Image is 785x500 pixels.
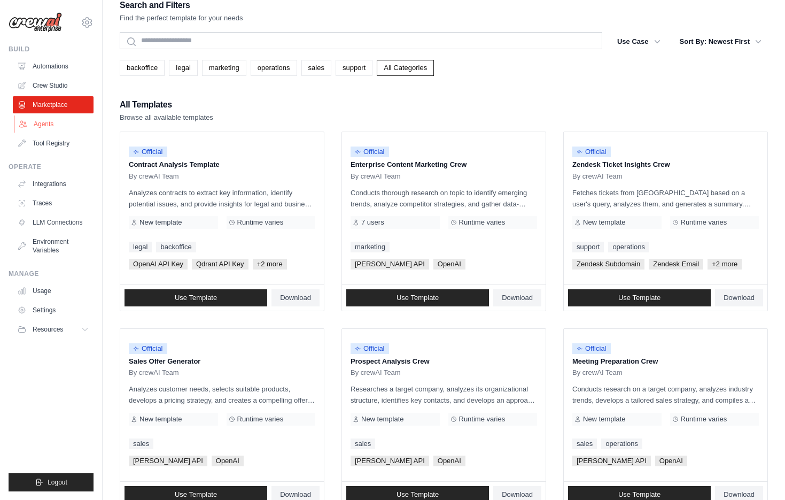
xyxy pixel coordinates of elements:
[9,270,94,278] div: Manage
[572,147,611,157] span: Official
[724,294,755,302] span: Download
[572,383,759,406] p: Conducts research on a target company, analyzes industry trends, develops a tailored sales strate...
[433,259,465,270] span: OpenAI
[397,490,439,499] span: Use Template
[33,325,63,334] span: Resources
[346,289,489,306] a: Use Template
[351,368,401,377] span: By crewAI Team
[351,456,429,466] span: [PERSON_NAME] API
[129,456,207,466] span: [PERSON_NAME] API
[139,415,182,424] span: New template
[280,294,311,302] span: Download
[351,172,401,181] span: By crewAI Team
[9,12,62,33] img: Logo
[129,343,167,354] span: Official
[192,259,248,270] span: Qdrant API Key
[601,439,642,449] a: operations
[120,60,165,76] a: backoffice
[202,60,246,76] a: marketing
[129,368,179,377] span: By crewAI Team
[13,175,94,193] a: Integrations
[237,218,284,227] span: Runtime varies
[572,343,611,354] span: Official
[361,415,403,424] span: New template
[120,13,243,24] p: Find the perfect template for your needs
[351,187,537,210] p: Conducts thorough research on topic to identify emerging trends, analyze competitor strategies, a...
[301,60,331,76] a: sales
[583,415,625,424] span: New template
[120,112,213,123] p: Browse all available templates
[649,259,703,270] span: Zendesk Email
[129,147,167,157] span: Official
[175,490,217,499] span: Use Template
[618,294,660,302] span: Use Template
[608,242,649,252] a: operations
[493,289,541,306] a: Download
[351,439,375,449] a: sales
[655,456,687,466] span: OpenAI
[129,383,315,406] p: Analyzes customer needs, selects suitable products, develops a pricing strategy, and creates a co...
[280,490,311,499] span: Download
[271,289,320,306] a: Download
[681,415,727,424] span: Runtime varies
[351,242,390,252] a: marketing
[237,415,284,424] span: Runtime varies
[13,321,94,338] button: Resources
[13,214,94,231] a: LLM Connections
[253,259,287,270] span: +2 more
[611,32,667,51] button: Use Case
[175,294,217,302] span: Use Template
[724,490,755,499] span: Download
[13,77,94,94] a: Crew Studio
[572,172,623,181] span: By crewAI Team
[9,163,94,171] div: Operate
[351,259,429,270] span: [PERSON_NAME] API
[129,159,315,170] p: Contract Analysis Template
[351,383,537,406] p: Researches a target company, analyzes its organizational structure, identifies key contacts, and ...
[459,218,506,227] span: Runtime varies
[572,368,623,377] span: By crewAI Team
[139,218,182,227] span: New template
[251,60,297,76] a: operations
[13,195,94,212] a: Traces
[129,187,315,210] p: Analyzes contracts to extract key information, identify potential issues, and provide insights fo...
[129,356,315,367] p: Sales Offer Generator
[572,456,651,466] span: [PERSON_NAME] API
[14,116,95,133] a: Agents
[129,259,188,270] span: OpenAI API Key
[459,415,506,424] span: Runtime varies
[572,259,644,270] span: Zendesk Subdomain
[129,242,152,252] a: legal
[397,294,439,302] span: Use Template
[351,147,389,157] span: Official
[169,60,197,76] a: legal
[129,172,179,181] span: By crewAI Team
[9,473,94,491] button: Logout
[125,289,267,306] a: Use Template
[13,302,94,319] a: Settings
[377,60,434,76] a: All Categories
[502,490,533,499] span: Download
[351,343,389,354] span: Official
[583,218,625,227] span: New template
[351,159,537,170] p: Enterprise Content Marketing Crew
[120,97,213,112] h2: All Templates
[568,289,711,306] a: Use Template
[156,242,196,252] a: backoffice
[673,32,768,51] button: Sort By: Newest First
[572,439,597,449] a: sales
[212,456,244,466] span: OpenAI
[13,233,94,259] a: Environment Variables
[572,159,759,170] p: Zendesk Ticket Insights Crew
[681,218,727,227] span: Runtime varies
[433,456,465,466] span: OpenAI
[13,58,94,75] a: Automations
[13,282,94,299] a: Usage
[502,294,533,302] span: Download
[13,96,94,113] a: Marketplace
[618,490,660,499] span: Use Template
[572,356,759,367] p: Meeting Preparation Crew
[129,439,153,449] a: sales
[13,135,94,152] a: Tool Registry
[9,45,94,53] div: Build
